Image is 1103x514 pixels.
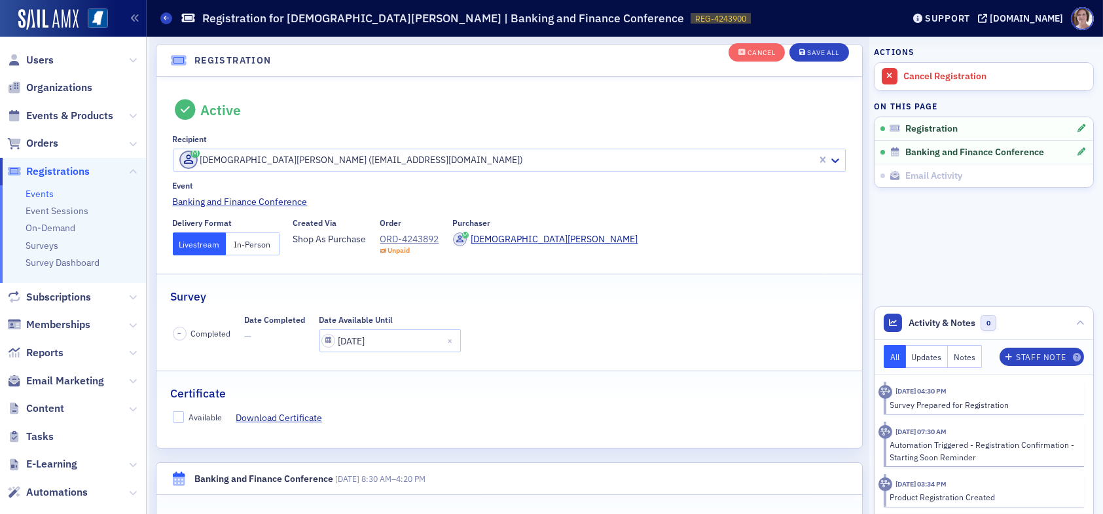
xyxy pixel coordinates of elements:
[173,218,232,228] div: Delivery Format
[895,386,947,395] time: 8/21/2025 04:30 PM
[245,315,306,325] div: Date Completed
[26,136,58,151] span: Orders
[177,329,181,338] span: –
[26,346,63,360] span: Reports
[7,290,91,304] a: Subscriptions
[453,218,491,228] div: Purchaser
[293,232,367,246] span: Shop As Purchase
[335,473,359,484] span: [DATE]
[88,9,108,29] img: SailAMX
[380,232,439,246] a: ORD-4243892
[200,101,241,119] div: Active
[7,164,90,179] a: Registrations
[906,345,949,368] button: Updates
[26,401,64,416] span: Content
[874,46,914,58] h4: Actions
[189,412,222,423] div: Available
[884,345,906,368] button: All
[878,477,892,491] div: Activity
[807,50,839,57] div: Save All
[890,399,1076,411] div: Survey Prepared for Registration
[194,54,272,67] h4: Registration
[748,50,775,57] div: Cancel
[26,457,77,471] span: E-Learning
[7,430,54,444] a: Tasks
[173,134,208,144] div: Recipient
[170,288,206,305] h2: Survey
[7,346,63,360] a: Reports
[173,195,846,209] a: Banking and Finance Conference
[388,246,410,255] div: Unpaid
[173,411,185,423] input: Available
[978,14,1068,23] button: [DOMAIN_NAME]
[173,181,194,191] div: Event
[26,374,104,388] span: Email Marketing
[443,329,461,352] button: Close
[7,53,54,67] a: Users
[453,232,638,246] a: [DEMOGRAPHIC_DATA][PERSON_NAME]
[26,164,90,179] span: Registrations
[903,71,1087,83] div: Cancel Registration
[905,147,1044,158] span: Banking and Finance Conference
[909,316,976,330] span: Activity & Notes
[7,136,58,151] a: Orders
[878,385,892,399] div: Activity
[7,374,104,388] a: Email Marketing
[245,329,306,343] span: —
[79,9,108,31] a: View Homepage
[26,318,90,332] span: Memberships
[202,10,684,26] h1: Registration for [DEMOGRAPHIC_DATA][PERSON_NAME] | Banking and Finance Conference
[226,232,280,255] button: In-Person
[948,345,982,368] button: Notes
[990,12,1063,24] div: [DOMAIN_NAME]
[890,491,1076,503] div: Product Registration Created
[981,315,997,331] span: 0
[7,457,77,471] a: E-Learning
[26,81,92,95] span: Organizations
[191,327,231,339] span: Completed
[380,218,402,228] div: Order
[26,430,54,444] span: Tasks
[26,109,113,123] span: Events & Products
[789,44,848,62] button: Save All
[875,63,1093,90] a: Cancel Registration
[695,13,746,24] span: REG-4243900
[7,81,92,95] a: Organizations
[874,100,1094,112] h4: On this page
[7,318,90,332] a: Memberships
[173,232,226,255] button: Livestream
[905,170,962,182] span: Email Activity
[1016,354,1066,361] div: Staff Note
[890,439,1076,463] div: Automation Triggered - Registration Confirmation - Starting Soon Reminder
[729,44,785,62] button: Cancel
[895,427,947,436] time: 8/21/2025 07:30 AM
[905,123,958,135] span: Registration
[335,473,425,484] span: –
[26,257,99,268] a: Survey Dashboard
[7,109,113,123] a: Events & Products
[179,151,815,169] div: [DEMOGRAPHIC_DATA][PERSON_NAME] ([EMAIL_ADDRESS][DOMAIN_NAME])
[26,53,54,67] span: Users
[319,315,393,325] div: Date Available Until
[293,218,337,228] div: Created Via
[925,12,970,24] div: Support
[7,401,64,416] a: Content
[194,472,333,486] div: Banking and Finance Conference
[26,240,58,251] a: Surveys
[1000,348,1084,366] button: Staff Note
[396,473,425,484] time: 4:20 PM
[319,329,461,352] input: MM/DD/YYYY
[471,232,638,246] div: [DEMOGRAPHIC_DATA][PERSON_NAME]
[895,479,947,488] time: 8/19/2025 03:34 PM
[18,9,79,30] img: SailAMX
[26,222,75,234] a: On-Demand
[26,188,54,200] a: Events
[7,485,88,500] a: Automations
[170,385,226,402] h2: Certificate
[236,411,332,425] a: Download Certificate
[1071,7,1094,30] span: Profile
[878,425,892,439] div: Activity
[26,205,88,217] a: Event Sessions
